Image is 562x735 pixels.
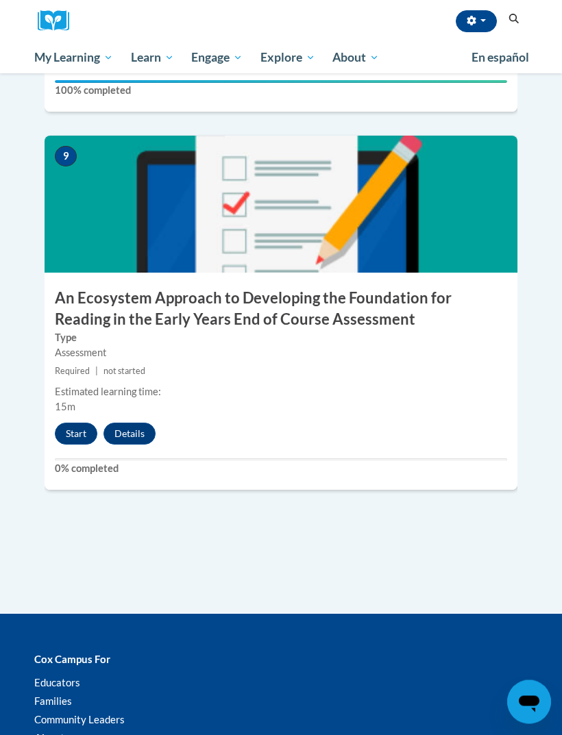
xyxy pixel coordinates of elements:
img: Logo brand [38,10,79,32]
label: 100% completed [55,84,507,99]
a: En español [463,43,538,72]
a: My Learning [25,42,122,73]
span: En español [472,50,529,64]
div: Assessment [55,346,507,361]
span: 9 [55,147,77,167]
span: My Learning [34,49,113,66]
span: Explore [260,49,315,66]
iframe: Button to launch messaging window [507,680,551,724]
a: Learn [122,42,183,73]
h3: An Ecosystem Approach to Developing the Foundation for Reading in the Early Years End of Course A... [45,288,517,331]
img: Course Image [45,136,517,273]
a: Cox Campus [38,10,79,32]
a: Families [34,695,72,708]
a: Community Leaders [34,714,125,726]
b: Cox Campus For [34,653,110,666]
span: 15m [55,401,75,413]
div: Estimated learning time: [55,385,507,400]
label: 0% completed [55,462,507,477]
span: | [95,366,98,377]
span: Learn [131,49,174,66]
button: Search [504,11,524,27]
span: Required [55,366,90,377]
span: not started [103,366,145,377]
button: Start [55,423,97,445]
div: Main menu [24,42,538,73]
span: About [332,49,379,66]
span: Engage [191,49,243,66]
a: Engage [182,42,252,73]
a: About [324,42,389,73]
a: Explore [252,42,324,73]
button: Account Settings [456,10,497,32]
button: Details [103,423,156,445]
div: Your progress [55,81,507,84]
a: Educators [34,677,80,689]
label: Type [55,331,507,346]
